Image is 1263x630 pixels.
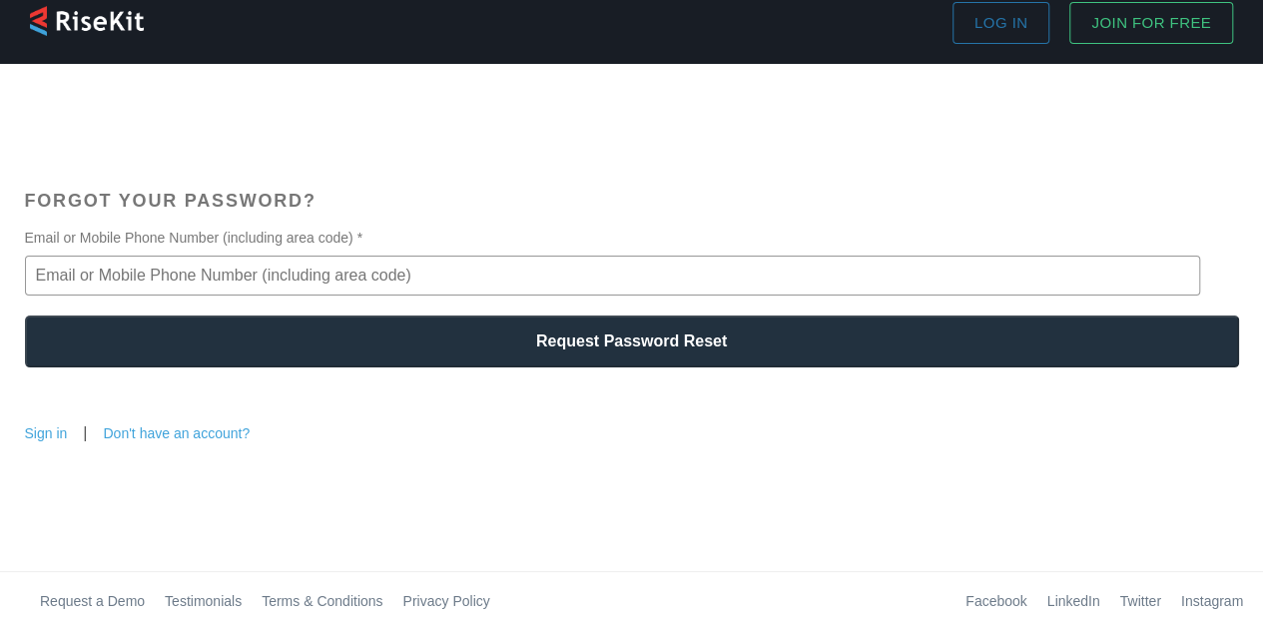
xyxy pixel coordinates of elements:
[25,425,68,441] a: Sign in
[30,2,144,44] a: Risekit Logo
[402,593,489,609] a: Privacy Policy
[30,6,144,36] img: Risekit Logo
[40,593,145,609] a: Request a Demo
[25,230,1239,296] label: Email or Mobile Phone Number (including area code) *
[1181,593,1243,609] a: Instagram
[1069,2,1233,44] button: Join for FREE
[952,2,1049,44] button: Log in
[25,256,1200,296] input: Email or Mobile Phone Number (including area code) *
[1091,10,1211,36] span: Join for FREE
[965,593,1026,609] a: Facebook
[165,593,242,609] a: Testimonials
[262,593,382,609] a: Terms & Conditions
[25,315,1239,367] input: Request Password Reset
[974,10,1027,36] span: Log in
[67,424,103,441] span: |
[103,425,250,441] a: Don't have an account?
[25,191,1239,212] h3: Forgot your password?
[1120,593,1161,609] a: Twitter
[1047,593,1100,609] a: LinkedIn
